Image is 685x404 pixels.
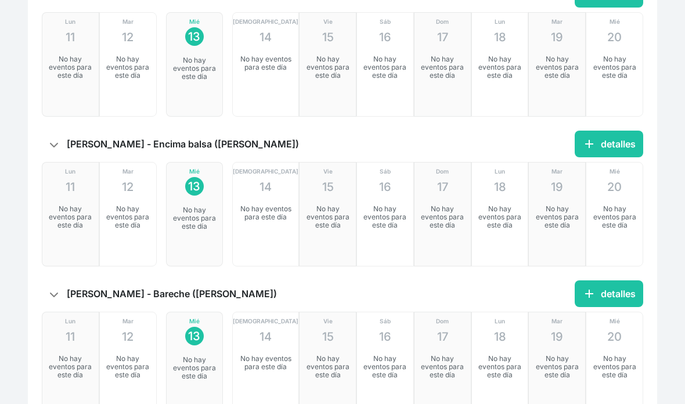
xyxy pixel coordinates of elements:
p: No hay eventos para este día [535,205,579,229]
p: 12 [122,178,134,196]
p: 11 [66,328,75,345]
p: 19 [551,178,563,196]
p: [DEMOGRAPHIC_DATA] [233,17,298,26]
p: Sáb [380,167,391,176]
p: 18 [494,28,506,46]
p: Mar [122,17,134,26]
p: Mar [551,317,563,326]
p: 20 [607,328,622,345]
p: Dom [436,17,449,26]
p: 15 [322,28,334,46]
p: 18 [494,328,506,345]
p: 19 [551,328,563,345]
p: 20 [607,28,622,46]
p: No hay eventos para este día [363,55,408,80]
p: No hay eventos para este día [105,355,150,379]
p: 18 [494,178,506,196]
p: 16 [379,28,391,46]
p: Mar [551,167,563,176]
p: Lun [495,317,505,326]
p: Mié [189,317,200,326]
button: adddetalles [575,280,643,307]
p: No hay eventos para este día [592,205,637,229]
p: 17 [437,328,448,345]
p: 13 [188,28,200,45]
p: Mar [551,17,563,26]
button: adddetalles [575,131,643,157]
p: No hay eventos para este día [105,55,150,80]
p: Mié [610,317,620,326]
p: No hay eventos para este día [172,206,217,230]
p: No hay eventos para este día [305,205,350,229]
p: No hay eventos para este día [535,55,579,80]
p: Sáb [380,17,391,26]
p: 17 [437,28,448,46]
p: No hay eventos para este día [172,356,217,380]
p: Vie [323,17,333,26]
span: add [582,287,596,301]
p: No hay eventos para este día [48,355,93,379]
p: Sáb [380,317,391,326]
p: No hay eventos para este día [535,355,579,379]
p: Mié [189,167,200,176]
p: 13 [188,327,200,345]
p: No hay eventos para este día [172,56,217,81]
p: 15 [322,328,334,345]
p: No hay eventos para este día [477,205,522,229]
p: 19 [551,28,563,46]
p: No hay eventos para este día [420,205,465,229]
p: 14 [259,178,272,196]
p: Lun [65,167,75,176]
p: Lun [495,167,505,176]
p: Mar [122,167,134,176]
p: 12 [122,28,134,46]
p: No hay eventos para este día [105,205,150,229]
p: 14 [259,328,272,345]
p: No hay eventos para este día [305,355,350,379]
p: [PERSON_NAME] - Encima balsa ([PERSON_NAME]) [42,133,307,155]
p: No hay eventos para este día [363,355,408,379]
p: 11 [66,178,75,196]
p: Lun [65,317,75,326]
p: No hay eventos para este día [477,55,522,80]
p: 13 [188,178,200,195]
p: 20 [607,178,622,196]
p: 17 [437,178,448,196]
p: No hay eventos para este día [48,205,93,229]
p: Mié [610,17,620,26]
p: Mié [610,167,620,176]
p: No hay eventos para este día [420,55,465,80]
p: No hay eventos para este día [592,355,637,379]
p: [PERSON_NAME] - Bareche ([PERSON_NAME]) [42,283,284,305]
p: No hay eventos para este día [305,55,350,80]
p: No hay eventos para este día [48,55,93,80]
p: No hay eventos para este día [420,355,465,379]
p: Mar [122,317,134,326]
p: 16 [379,178,391,196]
p: Dom [436,167,449,176]
p: No hay eventos para este día [240,205,292,221]
p: [DEMOGRAPHIC_DATA] [233,167,298,176]
p: 16 [379,328,391,345]
p: No hay eventos para este día [240,355,292,371]
p: [DEMOGRAPHIC_DATA] [233,317,298,326]
p: Vie [323,317,333,326]
p: 12 [122,328,134,345]
p: No hay eventos para este día [477,355,522,379]
p: 15 [322,178,334,196]
p: No hay eventos para este día [240,55,292,71]
p: Vie [323,167,333,176]
p: 11 [66,28,75,46]
p: Mié [189,17,200,26]
p: Lun [65,17,75,26]
p: Lun [495,17,505,26]
p: No hay eventos para este día [363,205,408,229]
p: No hay eventos para este día [592,55,637,80]
p: 14 [259,28,272,46]
span: add [582,137,596,151]
p: Dom [436,317,449,326]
